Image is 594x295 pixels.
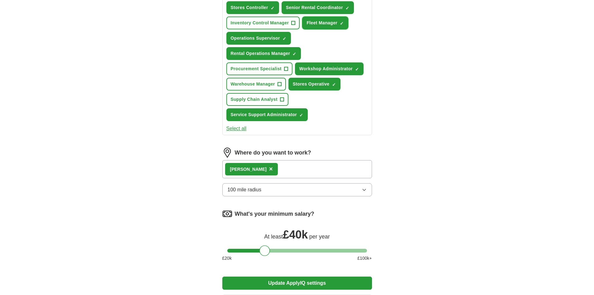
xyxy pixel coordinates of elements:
[231,50,290,57] span: Rental Operations Manager
[302,17,348,29] button: Fleet Manager✓
[299,113,303,118] span: ✓
[269,165,273,174] button: ×
[226,17,300,29] button: Inventory Control Manager
[282,1,354,14] button: Senior Rental Coordinator✓
[226,62,292,75] button: Procurement Specialist
[231,96,278,103] span: Supply Chain Analyst
[222,148,232,158] img: location.png
[283,228,308,241] span: £ 40k
[235,149,311,157] label: Where do you want to work?
[295,62,364,75] button: Workshop Administrator✓
[231,4,268,11] span: Stores Controller
[231,81,275,87] span: Warehouse Manager
[235,210,314,218] label: What's your minimum salary?
[222,255,232,262] span: £ 20 k
[269,165,273,172] span: ×
[226,78,286,91] button: Warehouse Manager
[226,125,247,132] button: Select all
[231,35,280,42] span: Operations Supervisor
[292,52,296,57] span: ✓
[264,234,283,240] span: At least
[222,209,232,219] img: salary.png
[231,20,289,26] span: Inventory Control Manager
[226,47,301,60] button: Rental Operations Manager✓
[226,93,288,106] button: Supply Chain Analyst
[286,4,343,11] span: Senior Rental Coordinator
[340,21,344,26] span: ✓
[332,82,336,87] span: ✓
[345,6,349,11] span: ✓
[357,255,372,262] span: £ 100 k+
[226,32,291,45] button: Operations Supervisor✓
[288,78,340,91] button: Stores Operative✓
[226,108,308,121] button: Service Support Administrator✓
[231,66,282,72] span: Procurement Specialist
[299,66,353,72] span: Workshop Administrator
[293,81,330,87] span: Stores Operative
[307,20,337,26] span: Fleet Manager
[309,234,330,240] span: per year
[228,186,262,194] span: 100 mile radius
[230,166,267,173] div: [PERSON_NAME]
[355,67,359,72] span: ✓
[283,36,286,41] span: ✓
[222,183,372,196] button: 100 mile radius
[231,111,297,118] span: Service Support Administrator
[271,6,274,11] span: ✓
[222,277,372,290] button: Update ApplyIQ settings
[226,1,279,14] button: Stores Controller✓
